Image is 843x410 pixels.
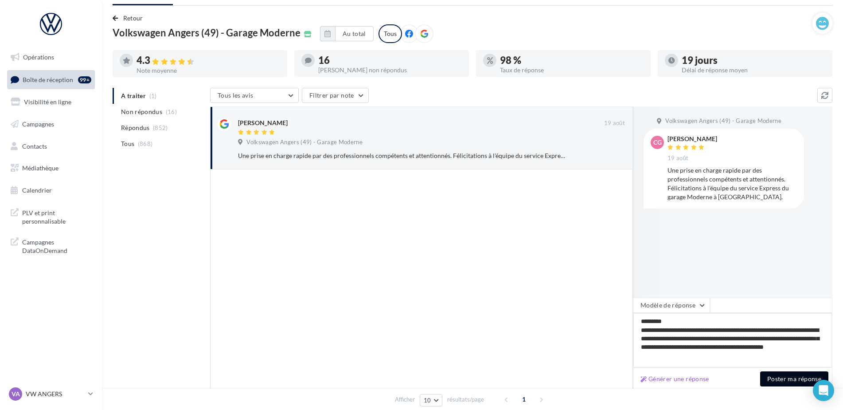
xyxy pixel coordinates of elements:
[604,119,625,127] span: 19 août
[238,118,288,127] div: [PERSON_NAME]
[12,390,20,398] span: VA
[5,70,97,89] a: Boîte de réception99+
[5,203,97,229] a: PLV et print personnalisable
[5,48,97,67] a: Opérations
[5,233,97,259] a: Campagnes DataOnDemand
[121,107,162,116] span: Non répondus
[121,123,150,132] span: Répondus
[424,397,431,404] span: 10
[210,88,299,103] button: Tous les avis
[24,98,71,106] span: Visibilité en ligne
[123,14,143,22] span: Retour
[22,120,54,128] span: Campagnes
[26,390,85,398] p: VW ANGERS
[113,13,147,24] button: Retour
[682,55,825,65] div: 19 jours
[5,93,97,111] a: Visibilité en ligne
[23,53,54,61] span: Opérations
[5,115,97,134] a: Campagnes
[302,88,369,103] button: Filtrer par note
[447,395,484,404] span: résultats/page
[5,159,97,177] a: Médiathèque
[633,298,710,313] button: Modèle de réponse
[78,76,91,83] div: 99+
[318,55,462,65] div: 16
[320,26,374,41] button: Au total
[667,154,688,162] span: 19 août
[22,164,59,172] span: Médiathèque
[500,67,644,73] div: Taux de réponse
[5,181,97,200] a: Calendrier
[113,28,301,38] span: Volkswagen Angers (49) - Garage Moderne
[22,236,91,255] span: Campagnes DataOnDemand
[760,371,828,386] button: Poster ma réponse
[665,117,781,125] span: Volkswagen Angers (49) - Garage Moderne
[813,380,834,401] div: Open Intercom Messenger
[395,395,415,404] span: Afficher
[23,75,73,83] span: Boîte de réception
[517,392,531,406] span: 1
[7,386,95,402] a: VA VW ANGERS
[166,108,177,115] span: (16)
[667,136,717,142] div: [PERSON_NAME]
[137,55,280,66] div: 4.3
[420,394,442,406] button: 10
[121,139,134,148] span: Tous
[318,67,462,73] div: [PERSON_NAME] non répondus
[22,207,91,226] span: PLV et print personnalisable
[682,67,825,73] div: Délai de réponse moyen
[653,138,662,147] span: Cg
[22,186,52,194] span: Calendrier
[5,137,97,156] a: Contacts
[218,91,254,99] span: Tous les avis
[138,140,153,147] span: (868)
[500,55,644,65] div: 98 %
[379,24,402,43] div: Tous
[137,67,280,74] div: Note moyenne
[335,26,374,41] button: Au total
[667,166,797,201] div: Une prise en charge rapide par des professionnels compétents et attentionnés. Félicitations à l'é...
[238,151,567,160] div: Une prise en charge rapide par des professionnels compétents et attentionnés. Félicitations à l'é...
[637,374,713,384] button: Générer une réponse
[22,142,47,150] span: Contacts
[246,138,363,146] span: Volkswagen Angers (49) - Garage Moderne
[153,124,168,131] span: (852)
